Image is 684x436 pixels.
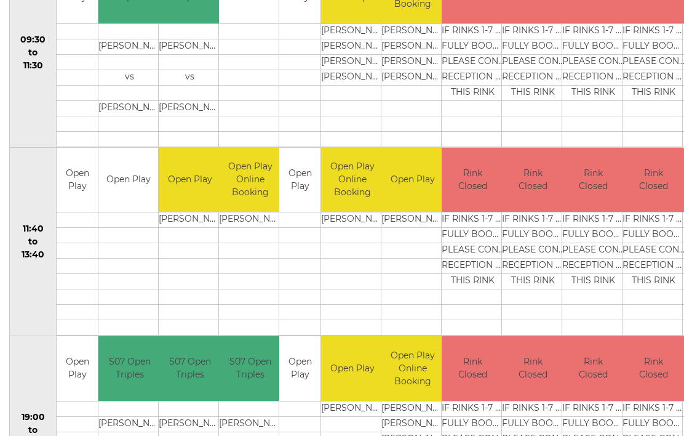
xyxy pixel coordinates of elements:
td: Open Play [98,148,158,213]
td: Rink Closed [442,148,504,213]
td: THIS RINK [562,275,624,290]
td: [PERSON_NAME] [321,402,383,417]
td: [PERSON_NAME] [159,39,221,55]
td: FULLY BOOKED [502,39,564,55]
td: THIS RINK [442,86,504,101]
td: Open Play Online Booking [381,337,443,402]
td: S07 Open Triples [219,337,281,402]
td: [PERSON_NAME] [159,101,221,116]
td: [PERSON_NAME] [381,402,443,417]
td: IF RINKS 1-7 ARE [562,402,624,417]
td: vs [159,70,221,86]
td: THIS RINK [562,86,624,101]
td: IF RINKS 1-7 ARE [562,24,624,39]
td: [PERSON_NAME] [381,417,443,432]
td: Open Play [381,148,443,213]
td: [PERSON_NAME] [321,55,383,70]
td: THIS RINK [442,275,504,290]
td: FULLY BOOKED [442,228,504,244]
td: Open Play [279,337,320,402]
td: Rink Closed [502,148,564,213]
td: [PERSON_NAME] [159,213,221,228]
td: Open Play [321,337,383,402]
td: FULLY BOOKED [442,39,504,55]
td: RECEPTION TO BOOK [442,259,504,275]
td: [PERSON_NAME] [321,70,383,86]
td: PLEASE CONTACT [502,244,564,259]
td: vs [98,70,161,86]
td: Open Play [57,148,98,213]
td: S07 Open Triples [159,337,221,402]
td: FULLY BOOKED [562,228,624,244]
td: Open Play Online Booking [219,148,281,213]
td: Rink Closed [502,337,564,402]
td: IF RINKS 1-7 ARE [502,24,564,39]
td: Open Play [57,337,98,402]
td: PLEASE CONTACT [442,55,504,70]
td: IF RINKS 1-7 ARE [502,213,564,228]
td: RECEPTION TO BOOK [562,70,624,86]
td: Open Play Online Booking [321,148,383,213]
td: FULLY BOOKED [562,39,624,55]
td: THIS RINK [502,86,564,101]
td: [PERSON_NAME] [321,39,383,55]
td: [PERSON_NAME] [381,70,443,86]
td: [PERSON_NAME] [381,39,443,55]
td: RECEPTION TO BOOK [442,70,504,86]
td: [PERSON_NAME] [98,101,161,116]
td: PLEASE CONTACT [562,55,624,70]
td: [PERSON_NAME] [98,417,161,432]
td: PLEASE CONTACT [442,244,504,259]
td: RECEPTION TO BOOK [562,259,624,275]
td: [PERSON_NAME] [321,24,383,39]
td: IF RINKS 1-7 ARE [442,24,504,39]
td: IF RINKS 1-7 ARE [442,213,504,228]
td: PLEASE CONTACT [502,55,564,70]
td: S07 Open Triples [98,337,161,402]
td: RECEPTION TO BOOK [502,70,564,86]
td: [PERSON_NAME] [381,55,443,70]
td: THIS RINK [502,275,564,290]
td: Rink Closed [562,148,624,213]
td: [PERSON_NAME] [381,24,443,39]
td: [PERSON_NAME] [219,417,281,432]
td: FULLY BOOKED [562,417,624,432]
td: FULLY BOOKED [502,228,564,244]
td: [PERSON_NAME] [381,213,443,228]
td: FULLY BOOKED [502,417,564,432]
td: IF RINKS 1-7 ARE [562,213,624,228]
td: IF RINKS 1-7 ARE [502,402,564,417]
td: Open Play [159,148,221,213]
td: Rink Closed [562,337,624,402]
td: FULLY BOOKED [442,417,504,432]
td: 11:40 to 13:40 [10,148,57,337]
td: [PERSON_NAME] [159,417,221,432]
td: PLEASE CONTACT [562,244,624,259]
td: Open Play [279,148,320,213]
td: IF RINKS 1-7 ARE [442,402,504,417]
td: [PERSON_NAME] [219,213,281,228]
td: Rink Closed [442,337,504,402]
td: RECEPTION TO BOOK [502,259,564,275]
td: [PERSON_NAME] [321,213,383,228]
td: [PERSON_NAME] [98,39,161,55]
